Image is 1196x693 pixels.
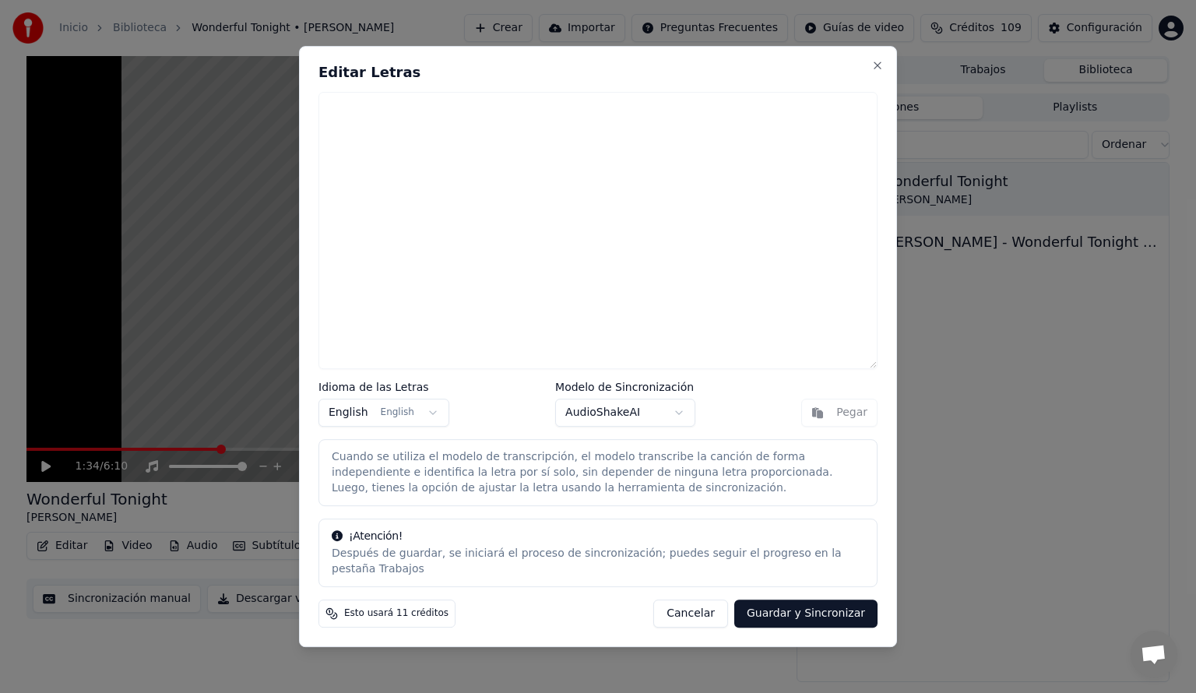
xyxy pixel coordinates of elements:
[318,382,449,392] label: Idioma de las Letras
[734,600,878,628] button: Guardar y Sincronizar
[332,449,864,496] div: Cuando se utiliza el modelo de transcripción, el modelo transcribe la canción de forma independie...
[653,600,728,628] button: Cancelar
[344,607,448,620] span: Esto usará 11 créditos
[318,65,878,79] h2: Editar Letras
[555,382,695,392] label: Modelo de Sincronización
[332,529,864,544] div: ¡Atención!
[332,546,864,577] div: Después de guardar, se iniciará el proceso de sincronización; puedes seguir el progreso en la pes...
